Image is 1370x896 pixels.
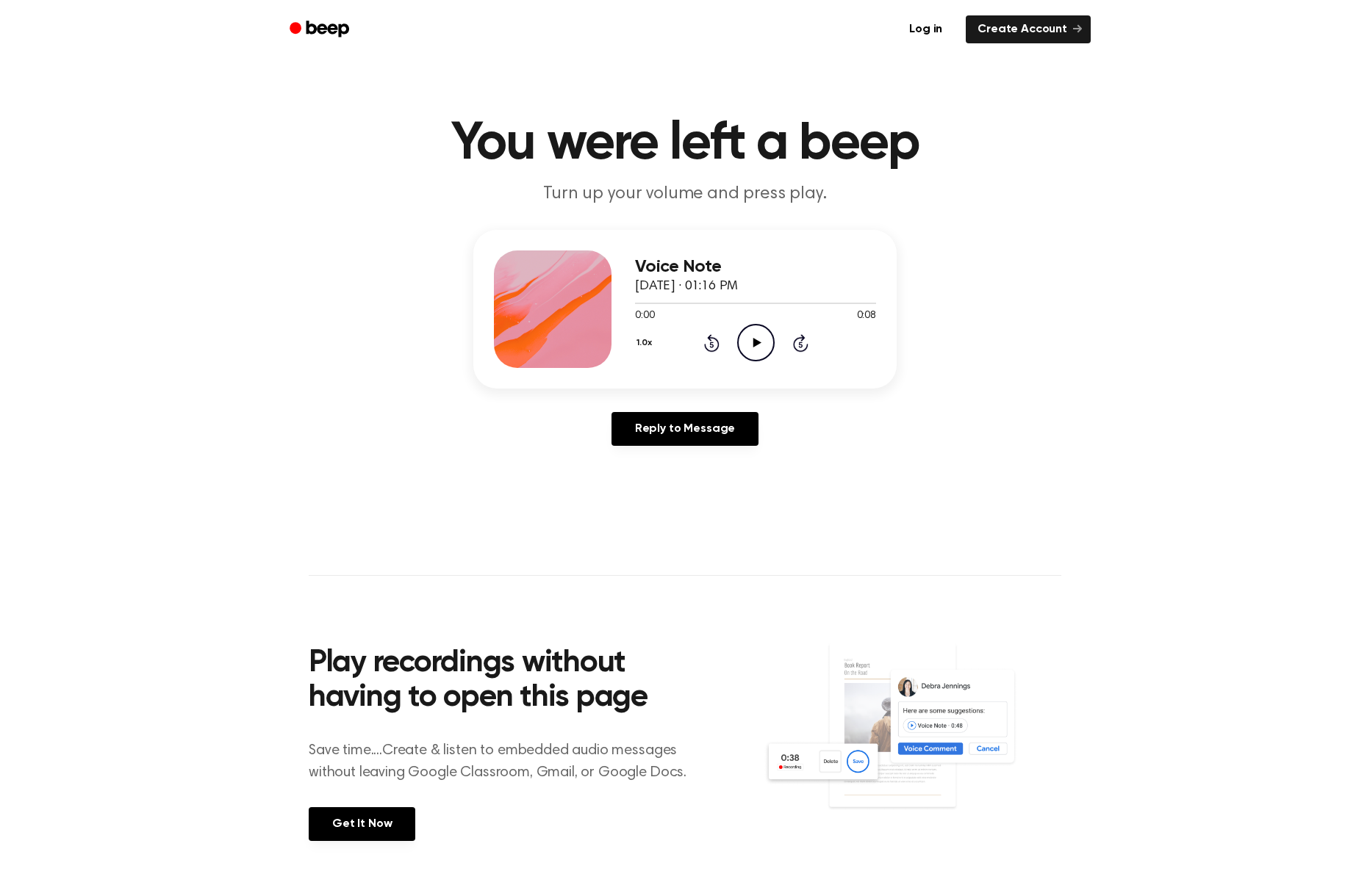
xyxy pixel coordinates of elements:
button: 1.0x [635,330,657,355]
a: Get It Now [309,807,415,841]
span: 0:08 [857,308,876,324]
p: Turn up your volume and press play. [403,182,967,206]
h2: Play recordings without having to open this page [309,646,705,716]
a: Create Account [966,15,1091,43]
span: [DATE] · 01:16 PM [635,280,738,293]
span: 0:00 [635,308,654,324]
h1: You were left a beep [309,118,1061,170]
a: Beep [279,15,362,44]
img: Voice Comments on Docs and Recording Widget [764,642,1061,839]
a: Reply to Message [612,412,758,446]
a: Log in [894,12,957,46]
p: Save time....Create & listen to embedded audio messages without leaving Google Classroom, Gmail, ... [309,740,705,784]
h3: Voice Note [635,257,876,277]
